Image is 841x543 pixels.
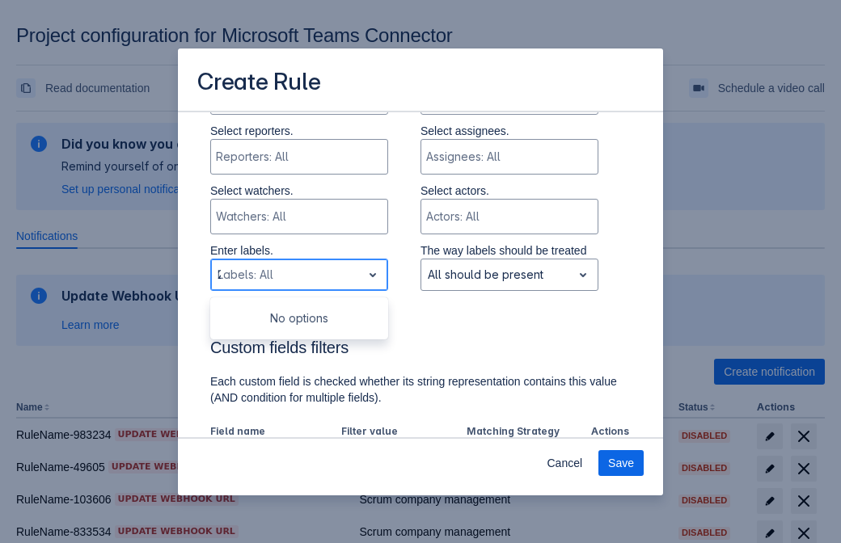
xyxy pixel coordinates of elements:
th: Matching Strategy [460,422,585,443]
span: Cancel [547,450,582,476]
th: Field name [210,422,335,443]
span: open [573,265,593,284]
p: Select actors. [420,183,598,199]
th: Actions [585,422,631,443]
p: Select watchers. [210,183,388,199]
h3: Custom fields filters [210,338,631,364]
p: Select reporters. [210,123,388,139]
p: Select assignees. [420,123,598,139]
span: open [363,265,382,284]
button: Cancel [537,450,592,476]
h3: Create Rule [197,68,321,99]
p: Each custom field is checked whether its string representation contains this value (AND condition... [210,373,631,406]
span: Save [608,450,634,476]
p: Enter labels. [210,242,388,259]
span: No options [270,311,328,325]
button: Save [598,450,644,476]
th: Filter value [335,422,460,443]
p: The way labels should be treated [420,242,598,259]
